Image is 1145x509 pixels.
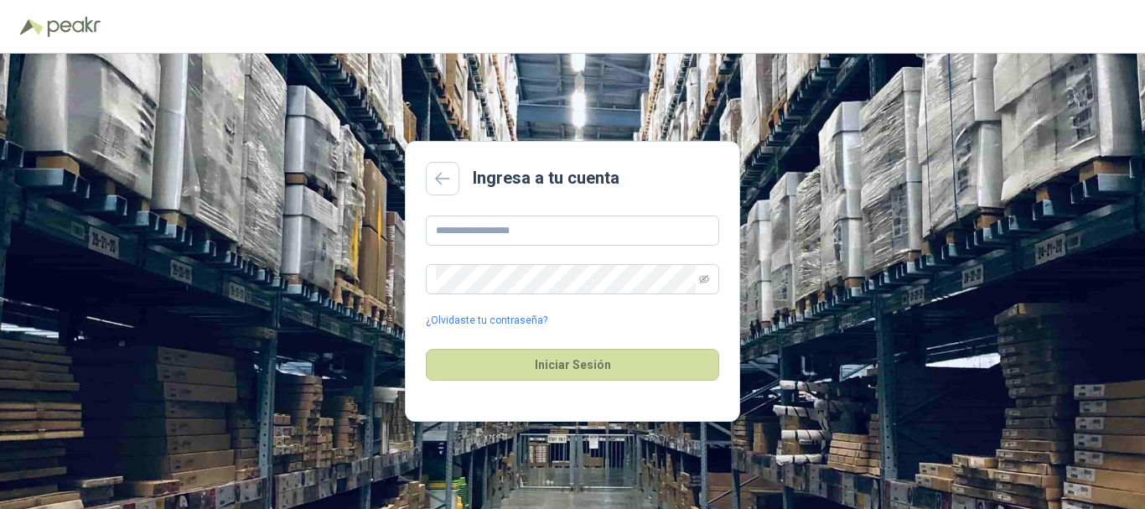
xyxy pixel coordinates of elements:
img: Logo [20,18,44,35]
img: Peakr [47,17,101,37]
span: eye-invisible [699,274,709,284]
a: ¿Olvidaste tu contraseña? [426,313,547,329]
h2: Ingresa a tu cuenta [473,165,619,191]
button: Iniciar Sesión [426,349,719,381]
